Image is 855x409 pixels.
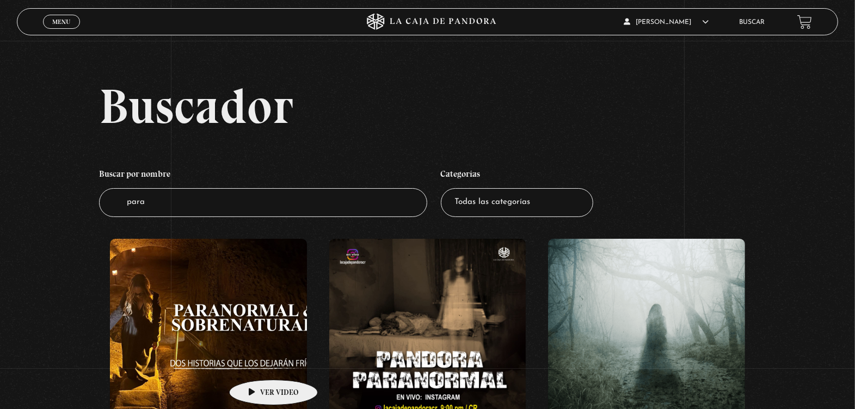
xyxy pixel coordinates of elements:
h4: Buscar por nombre [99,163,427,188]
h2: Buscador [99,82,838,131]
span: Cerrar [48,28,74,35]
a: Buscar [739,19,765,26]
a: View your shopping cart [797,15,812,29]
span: [PERSON_NAME] [624,19,709,26]
span: Menu [52,18,70,25]
h4: Categorías [441,163,593,188]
